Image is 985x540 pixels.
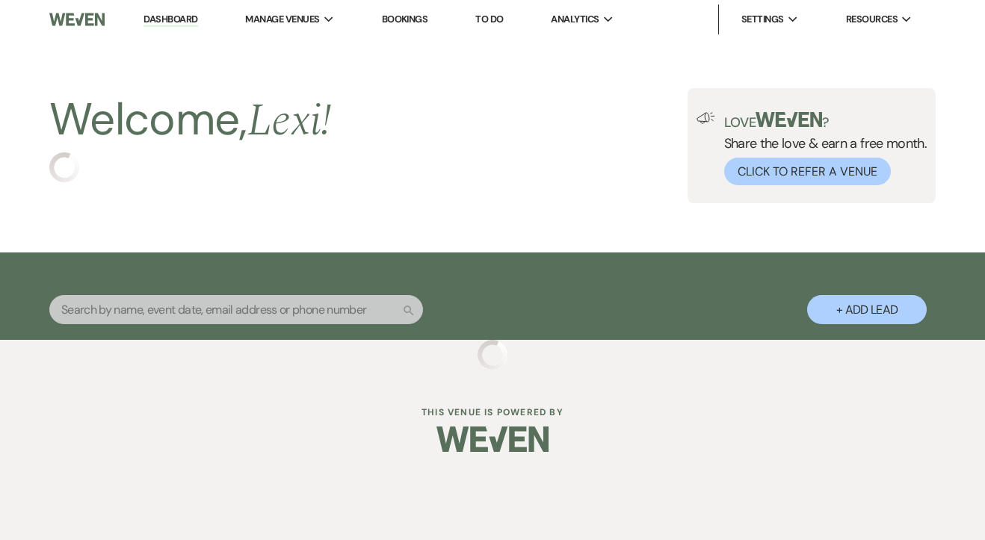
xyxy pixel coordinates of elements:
button: Click to Refer a Venue [724,158,891,185]
button: + Add Lead [807,295,927,324]
a: To Do [475,13,503,25]
div: Share the love & earn a free month. [715,112,927,185]
h2: Welcome, [49,88,332,152]
span: Manage Venues [245,12,319,27]
img: weven-logo-green.svg [756,112,822,127]
a: Bookings [382,13,428,25]
img: Weven Logo [49,4,105,35]
span: Settings [741,12,784,27]
img: loading spinner [49,152,79,182]
img: Weven Logo [436,413,549,465]
input: Search by name, event date, email address or phone number [49,295,423,324]
img: loading spinner [478,340,507,370]
p: Love ? [724,112,927,129]
span: Resources [846,12,898,27]
span: Analytics [551,12,599,27]
a: Dashboard [143,13,197,27]
span: Lexi ! [247,87,332,155]
img: loud-speaker-illustration.svg [697,112,715,124]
